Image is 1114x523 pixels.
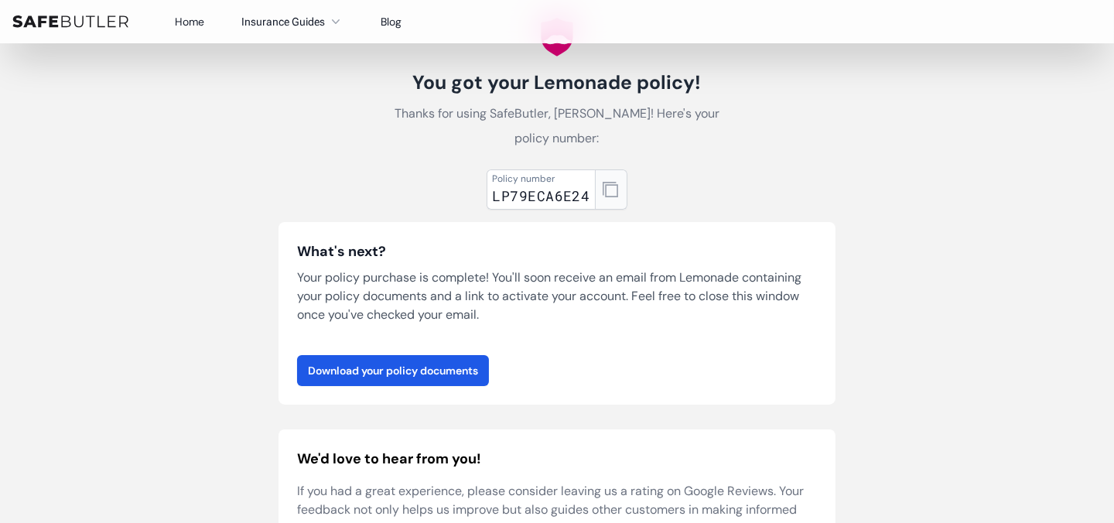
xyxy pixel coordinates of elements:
[297,268,817,324] p: Your policy purchase is complete! You'll soon receive an email from Lemonade containing your poli...
[241,12,343,31] button: Insurance Guides
[384,70,730,95] h1: You got your Lemonade policy!
[297,448,817,470] h2: We'd love to hear from you!
[381,15,402,29] a: Blog
[493,185,590,207] div: LP79ECA6E24
[297,355,489,386] a: Download your policy documents
[384,101,730,151] p: Thanks for using SafeButler, [PERSON_NAME]! Here's your policy number:
[175,15,204,29] a: Home
[297,241,817,262] h3: What's next?
[12,15,128,28] img: SafeButler Text Logo
[493,173,590,185] div: Policy number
